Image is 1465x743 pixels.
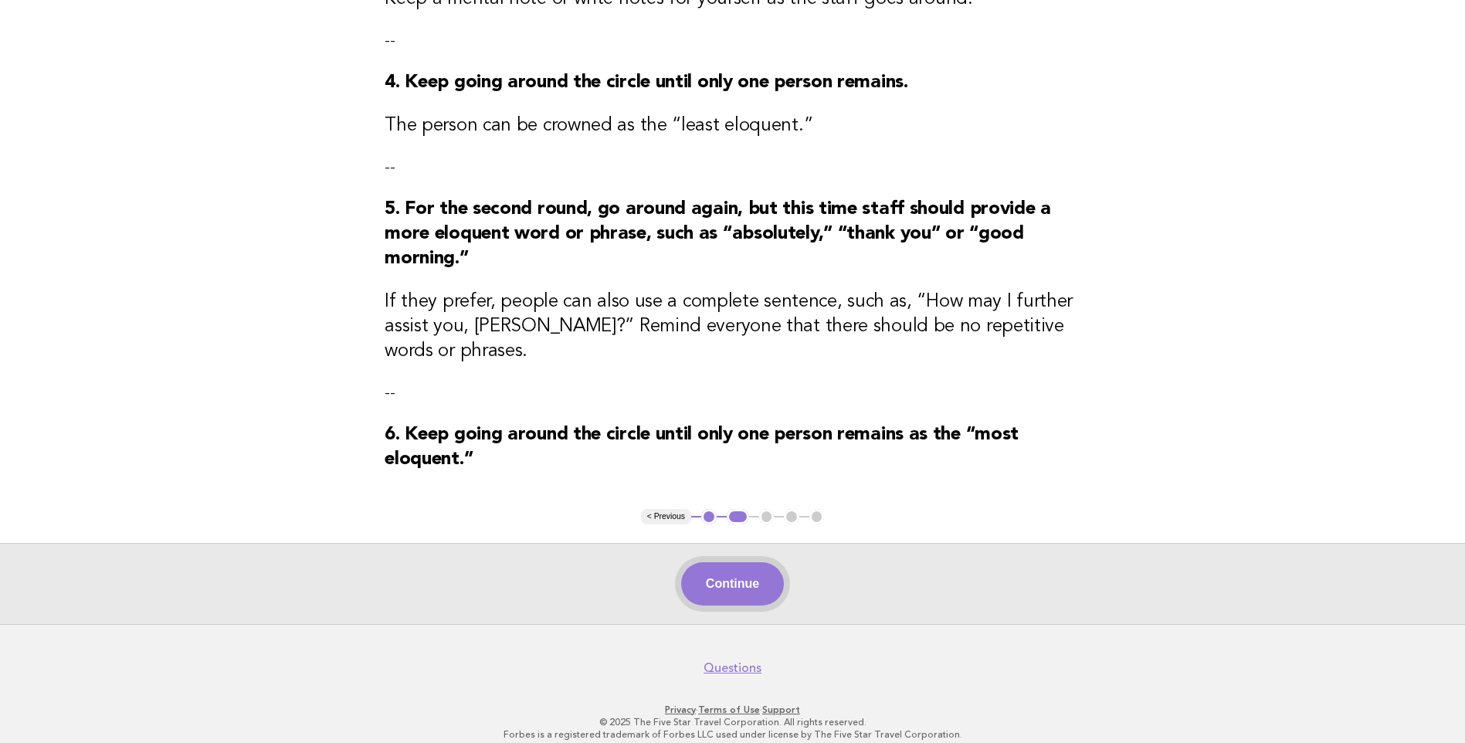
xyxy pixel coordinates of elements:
p: · · [260,704,1206,716]
a: Support [762,704,800,715]
p: -- [385,382,1080,404]
p: Forbes is a registered trademark of Forbes LLC used under license by The Five Star Travel Corpora... [260,728,1206,741]
p: -- [385,30,1080,52]
strong: 6. Keep going around the circle until only one person remains as the “most eloquent.” [385,426,1019,469]
strong: 4. Keep going around the circle until only one person remains. [385,73,907,92]
h3: If they prefer, people can also use a complete sentence, such as, “How may I further assist you, ... [385,290,1080,364]
button: 1 [701,509,717,524]
button: Continue [681,562,784,606]
a: Terms of Use [698,704,760,715]
a: Questions [704,660,761,676]
button: < Previous [641,509,691,524]
a: Privacy [665,704,696,715]
p: © 2025 The Five Star Travel Corporation. All rights reserved. [260,716,1206,728]
h3: The person can be crowned as the “least eloquent.” [385,114,1080,138]
p: -- [385,157,1080,178]
strong: 5. For the second round, go around again, but this time staff should provide a more eloquent word... [385,200,1051,268]
button: 2 [727,509,749,524]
